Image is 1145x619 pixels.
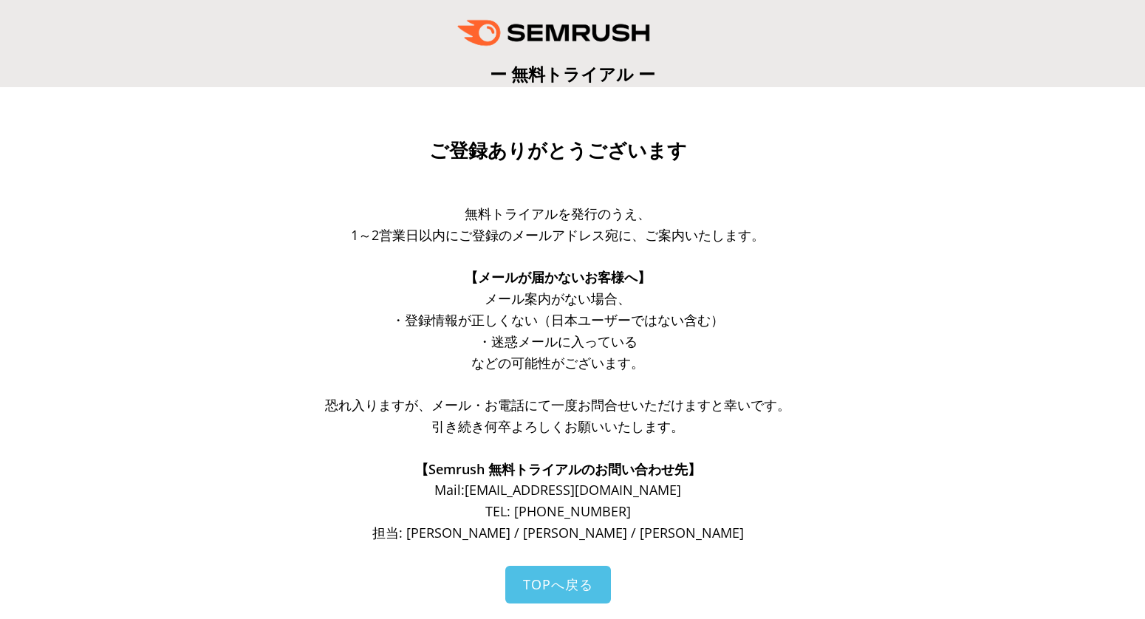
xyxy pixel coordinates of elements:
span: 【Semrush 無料トライアルのお問い合わせ先】 [415,460,701,478]
span: ・登録情報が正しくない（日本ユーザーではない含む） [392,311,724,329]
span: TEL: [PHONE_NUMBER] [485,502,631,520]
span: ー 無料トライアル ー [490,62,655,86]
span: ・迷惑メールに入っている [478,332,638,350]
span: TOPへ戻る [523,575,593,593]
span: 【メールが届かないお客様へ】 [465,268,651,286]
span: 恐れ入りますが、メール・お電話にて一度お問合せいただけますと幸いです。 [325,396,790,414]
span: ご登録ありがとうございます [429,140,687,162]
span: などの可能性がございます。 [471,354,644,372]
span: メール案内がない場合、 [485,290,631,307]
span: 無料トライアルを発行のうえ、 [465,205,651,222]
span: 担当: [PERSON_NAME] / [PERSON_NAME] / [PERSON_NAME] [372,524,744,541]
span: 引き続き何卒よろしくお願いいたします。 [431,417,684,435]
a: TOPへ戻る [505,566,611,603]
span: 1～2営業日以内にご登録のメールアドレス宛に、ご案内いたします。 [351,226,765,244]
span: Mail: [EMAIL_ADDRESS][DOMAIN_NAME] [434,481,681,499]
